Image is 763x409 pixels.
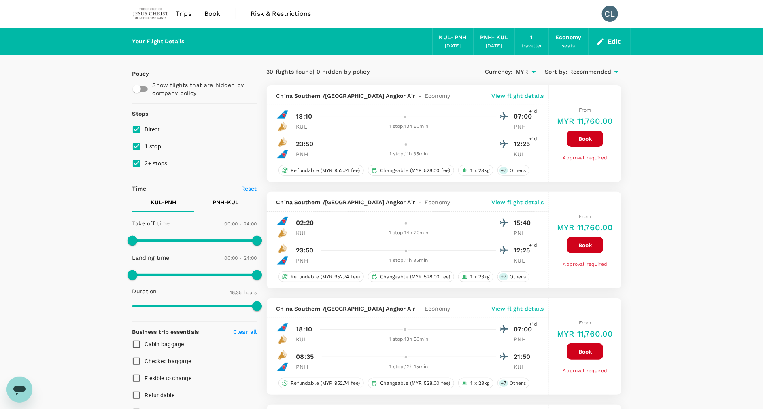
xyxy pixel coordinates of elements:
[230,290,257,295] span: 18.35 hours
[225,255,257,261] span: 00:00 - 24:00
[288,167,363,174] span: Refundable (MYR 952.74 fee)
[468,167,493,174] span: 1 x 23kg
[276,321,289,333] img: CZ
[296,229,317,237] p: KUL
[296,256,317,265] p: PNH
[425,92,450,100] span: Economy
[567,343,603,360] button: Book
[132,37,185,46] div: Your Flight Details
[276,227,289,239] img: K6
[233,328,257,336] p: Clear all
[579,107,591,113] span: From
[497,271,529,282] div: +7Others
[296,352,314,362] p: 08:35
[153,81,251,97] p: Show flights that are hidden by company policy
[514,363,534,371] p: KUL
[296,123,317,131] p: KUL
[377,167,454,174] span: Changeable (MYR 528.00 fee)
[545,68,567,76] span: Sort by :
[439,33,467,42] div: KUL - PNH
[506,167,529,174] span: Others
[176,9,191,19] span: Trips
[296,246,314,255] p: 23:50
[415,305,425,313] span: -
[276,92,416,100] span: China Southern / [GEOGRAPHIC_DATA] Angkor Air
[579,320,591,326] span: From
[267,68,444,76] div: 30 flights found | 0 hidden by policy
[132,254,170,262] p: Landing time
[145,392,175,398] span: Refundable
[6,377,32,403] iframe: Button to launch messaging window
[557,221,613,234] h6: MYR 11,760.00
[521,42,542,50] div: traveller
[276,242,289,254] img: K6
[321,335,496,343] div: 1 stop , 13h 50min
[458,271,493,282] div: 1 x 23kg
[514,112,534,121] p: 07:00
[278,165,364,176] div: Refundable (MYR 952.74 fee)
[445,42,461,50] div: [DATE]
[492,305,544,313] p: View flight details
[567,237,603,253] button: Book
[276,215,289,227] img: CZ
[132,287,157,295] p: Duration
[486,42,502,50] div: [DATE]
[492,92,544,100] p: View flight details
[468,380,493,387] span: 1 x 23kg
[132,184,147,193] p: Time
[570,68,612,76] span: Recommended
[529,320,537,328] span: +1d
[296,324,312,334] p: 18:10
[132,219,170,227] p: Take off time
[480,33,508,42] div: PNH - KUL
[563,261,608,267] span: Approval required
[555,33,581,42] div: Economy
[458,165,493,176] div: 1 x 23kg
[458,378,493,388] div: 1 x 23kg
[377,380,454,387] span: Changeable (MYR 528.00 fee)
[531,33,533,42] div: 1
[514,246,534,255] p: 12:25
[514,218,534,228] p: 15:40
[296,139,314,149] p: 23:50
[567,131,603,147] button: Book
[499,167,508,174] span: + 7
[276,361,289,373] img: CZ
[145,143,162,150] span: 1 stop
[225,221,257,227] span: 00:00 - 24:00
[276,108,289,121] img: CZ
[514,229,534,237] p: PNH
[557,114,613,127] h6: MYR 11,760.00
[579,214,591,219] span: From
[485,68,512,76] span: Currency :
[251,9,311,19] span: Risk & Restrictions
[276,198,416,206] span: China Southern / [GEOGRAPHIC_DATA] Angkor Air
[529,108,537,116] span: +1d
[145,375,192,381] span: Flexible to change
[497,378,529,388] div: +7Others
[562,42,575,50] div: seats
[132,328,199,335] strong: Business trip essentials
[497,165,529,176] div: +7Others
[415,198,425,206] span: -
[296,335,317,343] p: KUL
[213,198,239,206] p: PNH - KUL
[415,92,425,100] span: -
[514,139,534,149] p: 12:25
[276,136,289,148] img: K6
[296,363,317,371] p: PNH
[321,363,496,371] div: 1 stop , 12h 15min
[506,380,529,387] span: Others
[377,273,454,280] span: Changeable (MYR 528.00 fee)
[499,380,508,387] span: + 7
[499,273,508,280] span: + 7
[145,358,191,364] span: Checked baggage
[151,198,176,206] p: KUL - PNH
[563,368,608,373] span: Approval required
[514,256,534,265] p: KUL
[278,271,364,282] div: Refundable (MYR 952.74 fee)
[276,148,289,160] img: CZ
[132,70,140,78] p: Policy
[296,218,314,228] p: 02:20
[529,242,537,250] span: +1d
